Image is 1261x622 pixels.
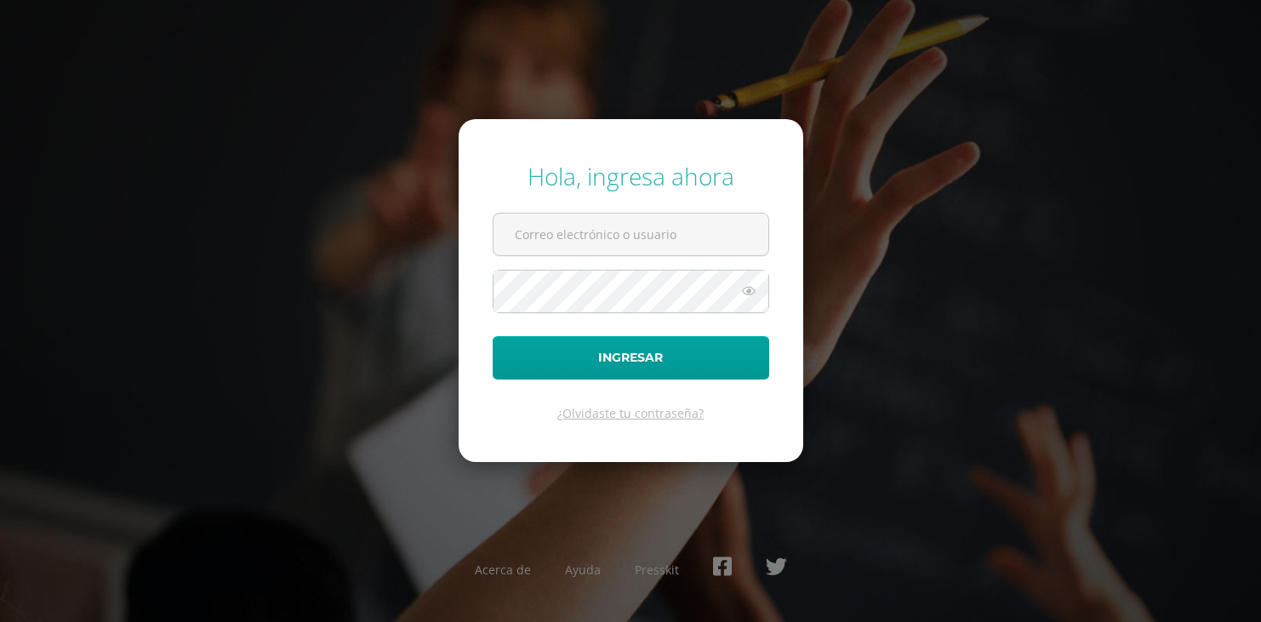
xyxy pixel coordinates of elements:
[557,405,704,421] a: ¿Olvidaste tu contraseña?
[494,214,768,255] input: Correo electrónico o usuario
[475,562,531,578] a: Acerca de
[493,160,769,192] div: Hola, ingresa ahora
[493,336,769,379] button: Ingresar
[635,562,679,578] a: Presskit
[565,562,601,578] a: Ayuda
